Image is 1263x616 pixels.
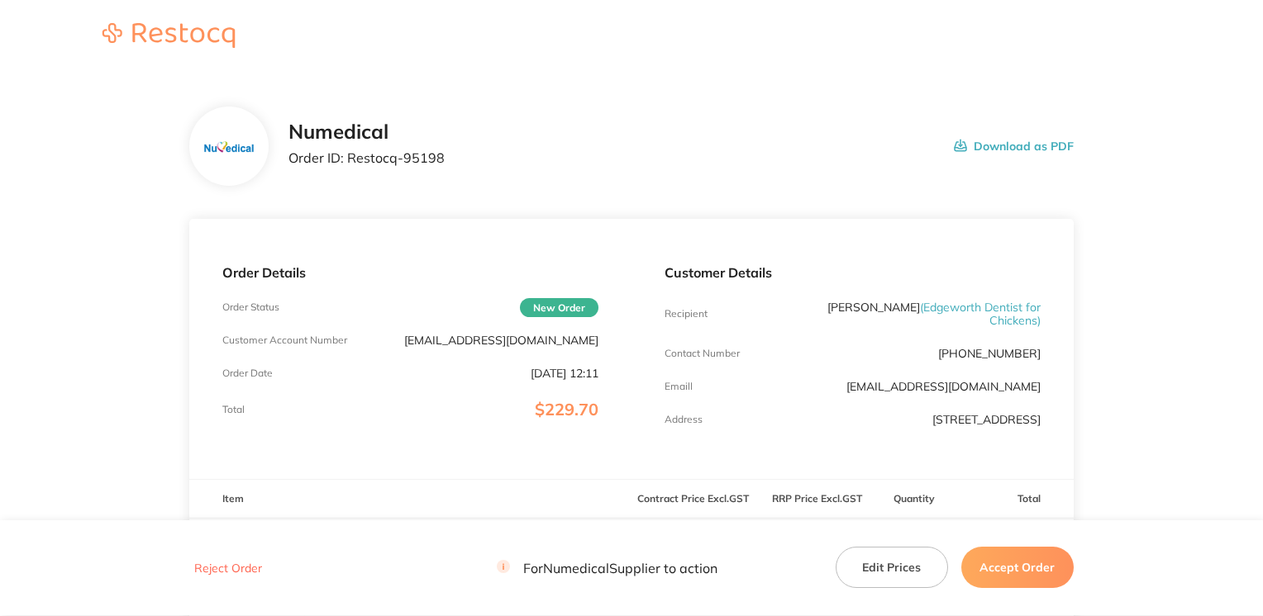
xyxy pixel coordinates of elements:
p: Customer Details [665,265,1041,280]
p: [DATE] 12:11 [531,367,598,380]
th: Contract Price Excl. GST [631,480,755,519]
img: bTgzdmk4dA [203,137,256,156]
p: Address [665,414,703,425]
a: Restocq logo [86,23,251,50]
p: Order Details [222,265,598,280]
p: Emaill [665,381,693,392]
span: ( Edgeworth Dentist for Chickens ) [920,300,1041,328]
img: Restocq logo [86,23,251,48]
p: Recipient [665,308,708,320]
button: Accept Order [961,547,1074,589]
button: Download as PDF [954,121,1074,172]
span: New Order [520,298,598,317]
p: Order Date [222,367,273,379]
th: RRP Price Excl. GST [755,480,879,519]
th: Total [950,480,1074,519]
p: [EMAIL_ADDRESS][DOMAIN_NAME] [404,334,598,347]
p: [STREET_ADDRESS] [932,413,1041,426]
p: [PERSON_NAME] [790,301,1041,327]
p: Customer Account Number [222,334,347,346]
p: Order Status [222,301,279,313]
th: Item [189,480,631,519]
th: Quantity [879,480,950,519]
p: For Numedical Supplier to action [497,561,717,576]
img: eWt1YzE3OA [222,519,305,601]
a: [EMAIL_ADDRESS][DOMAIN_NAME] [846,379,1041,394]
p: Total [222,404,245,415]
p: Contact Number [665,348,740,359]
button: Edit Prices [836,547,948,589]
h2: Numedical [288,121,445,144]
p: Order ID: Restocq- 95198 [288,150,445,165]
span: $229.70 [535,399,598,419]
p: [PHONE_NUMBER] [938,347,1041,360]
button: Reject Order [189,562,267,576]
